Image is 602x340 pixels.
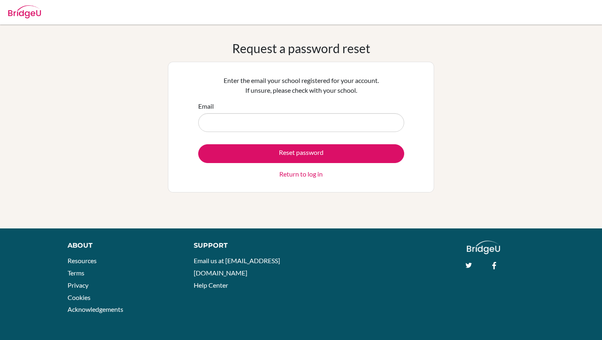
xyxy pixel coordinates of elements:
[194,281,228,289] a: Help Center
[68,293,91,301] a: Cookies
[198,101,214,111] label: Email
[198,76,404,95] p: Enter the email your school registered for your account. If unsure, please check with your school.
[198,144,404,163] button: Reset password
[68,257,97,264] a: Resources
[68,281,88,289] a: Privacy
[194,257,280,277] a: Email us at [EMAIL_ADDRESS][DOMAIN_NAME]
[68,241,175,251] div: About
[194,241,293,251] div: Support
[232,41,370,56] h1: Request a password reset
[467,241,500,254] img: logo_white@2x-f4f0deed5e89b7ecb1c2cc34c3e3d731f90f0f143d5ea2071677605dd97b5244.png
[68,305,123,313] a: Acknowledgements
[8,5,41,18] img: Bridge-U
[68,269,84,277] a: Terms
[279,169,323,179] a: Return to log in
